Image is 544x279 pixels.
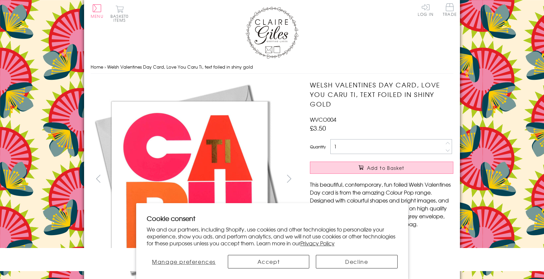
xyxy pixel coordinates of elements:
[443,3,457,16] span: Trade
[282,171,297,186] button: next
[246,7,298,59] img: Claire Giles Greetings Cards
[310,144,326,150] label: Quantity
[113,13,129,23] span: 0 items
[147,255,221,268] button: Manage preferences
[310,123,326,133] span: £3.50
[91,64,103,70] a: Home
[310,162,453,174] button: Add to Basket
[91,80,288,278] img: Welsh Valentines Day Card, Love You Caru Ti, text foiled in shiny gold
[310,180,453,228] p: This beautiful, contemporary, fun foiled Welsh Valentines Day card is from the amazing Colour Pop...
[367,165,405,171] span: Add to Basket
[147,214,398,223] h2: Cookie consent
[310,80,453,108] h1: Welsh Valentines Day Card, Love You Caru Ti, text foiled in shiny gold
[297,80,495,278] img: Welsh Valentines Day Card, Love You Caru Ti, text foiled in shiny gold
[418,3,434,16] a: Log In
[91,171,106,186] button: prev
[110,5,129,22] button: Basket0 items
[300,239,335,247] a: Privacy Policy
[91,13,104,19] span: Menu
[91,60,453,74] nav: breadcrumbs
[316,255,397,268] button: Decline
[107,64,253,70] span: Welsh Valentines Day Card, Love You Caru Ti, text foiled in shiny gold
[147,226,398,246] p: We and our partners, including Shopify, use cookies and other technologies to personalize your ex...
[105,64,106,70] span: ›
[310,115,336,123] span: WVCO004
[228,255,309,268] button: Accept
[91,4,104,18] button: Menu
[443,3,457,17] a: Trade
[152,258,216,265] span: Manage preferences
